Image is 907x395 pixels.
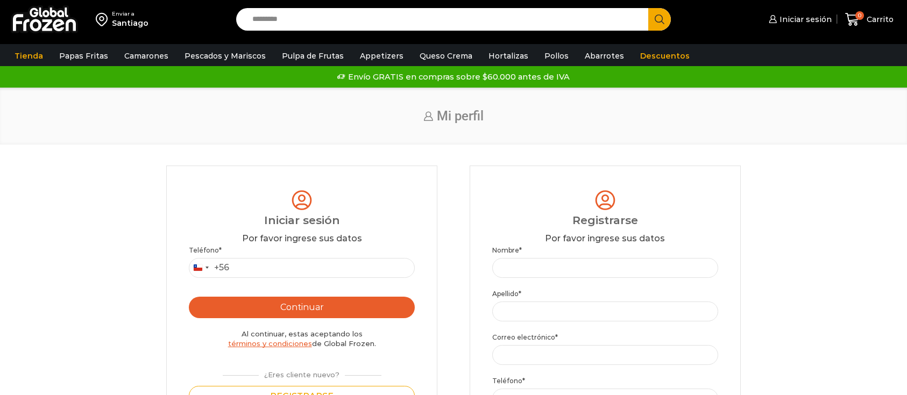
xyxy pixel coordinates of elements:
[9,46,48,66] a: Tienda
[189,258,229,277] button: Selected country
[112,10,148,18] div: Enviar a
[864,14,894,25] span: Carrito
[437,109,484,124] span: Mi perfil
[289,188,314,212] img: tabler-icon-user-circle.svg
[112,18,148,28] div: Santiago
[189,297,414,318] button: Continuar
[214,261,229,275] div: +56
[189,329,414,349] div: Al continuar, estas aceptando los de Global Frozen.
[492,376,718,386] label: Teléfono
[217,366,387,380] div: ¿Eres cliente nuevo?
[579,46,629,66] a: Abarrotes
[119,46,174,66] a: Camarones
[179,46,271,66] a: Pescados y Mariscos
[492,332,718,342] label: Correo electrónico
[492,245,718,255] label: Nombre
[54,46,114,66] a: Papas Fritas
[492,212,718,228] div: Registrarse
[766,9,832,30] a: Iniciar sesión
[228,339,312,348] a: términos y condiciones
[189,233,414,245] div: Por favor ingrese sus datos
[777,14,832,25] span: Iniciar sesión
[539,46,574,66] a: Pollos
[355,46,409,66] a: Appetizers
[483,46,534,66] a: Hortalizas
[855,11,864,20] span: 0
[648,8,671,31] button: Search button
[492,233,718,245] div: Por favor ingrese sus datos
[189,212,414,228] div: Iniciar sesión
[414,46,478,66] a: Queso Crema
[96,10,112,28] img: address-field-icon.svg
[189,245,414,255] label: Teléfono
[277,46,349,66] a: Pulpa de Frutas
[842,7,896,32] a: 0 Carrito
[492,289,718,299] label: Apellido
[635,46,695,66] a: Descuentos
[593,188,618,212] img: tabler-icon-user-circle.svg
